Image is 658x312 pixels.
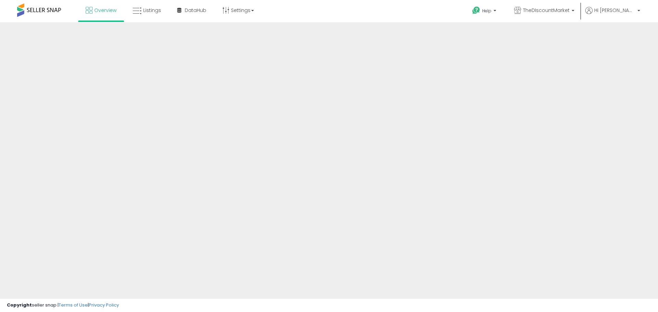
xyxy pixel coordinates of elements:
[467,1,503,22] a: Help
[185,7,206,14] span: DataHub
[472,6,480,15] i: Get Help
[585,7,640,22] a: Hi [PERSON_NAME]
[7,302,32,308] strong: Copyright
[594,7,635,14] span: Hi [PERSON_NAME]
[89,302,119,308] a: Privacy Policy
[523,7,570,14] span: TheDIscountMarket
[482,8,491,14] span: Help
[94,7,117,14] span: Overview
[7,302,119,309] div: seller snap | |
[143,7,161,14] span: Listings
[59,302,88,308] a: Terms of Use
